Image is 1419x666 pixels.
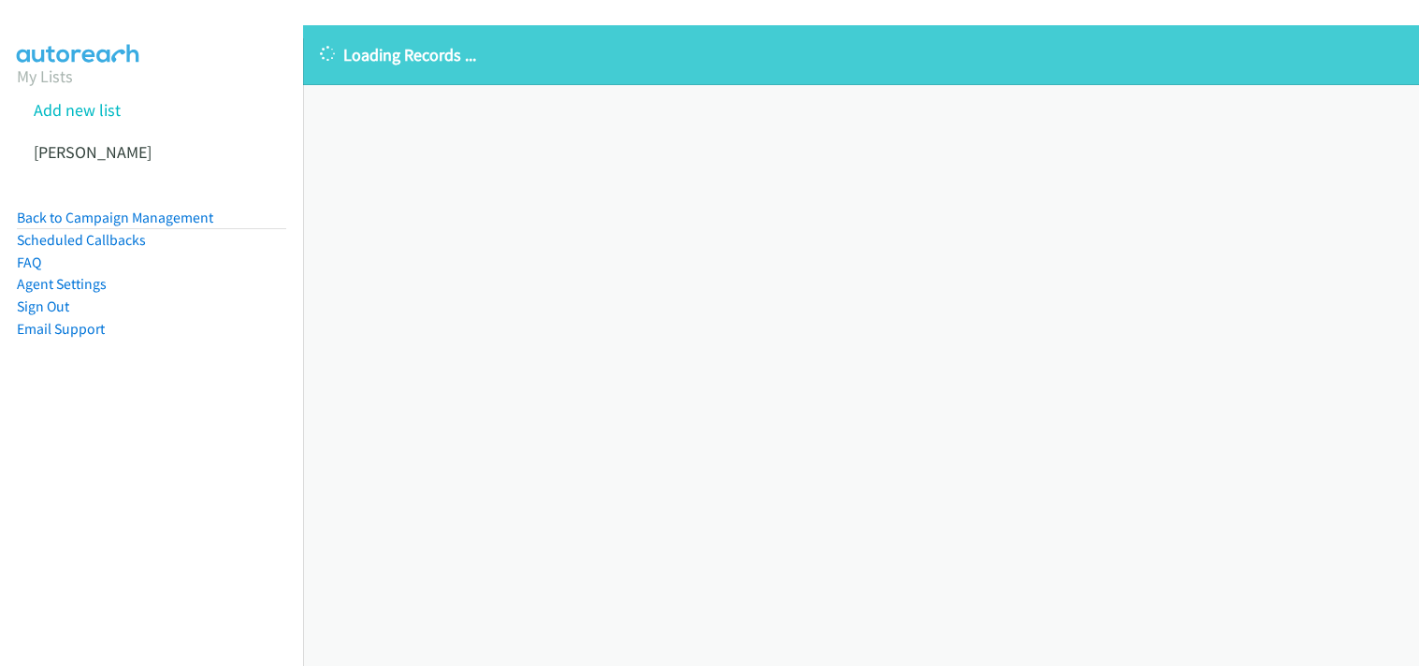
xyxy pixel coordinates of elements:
[17,209,213,226] a: Back to Campaign Management
[34,141,152,163] a: [PERSON_NAME]
[17,65,73,87] a: My Lists
[320,42,1402,67] p: Loading Records ...
[17,275,107,293] a: Agent Settings
[34,99,121,121] a: Add new list
[17,320,105,338] a: Email Support
[17,253,41,271] a: FAQ
[17,231,146,249] a: Scheduled Callbacks
[17,297,69,315] a: Sign Out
